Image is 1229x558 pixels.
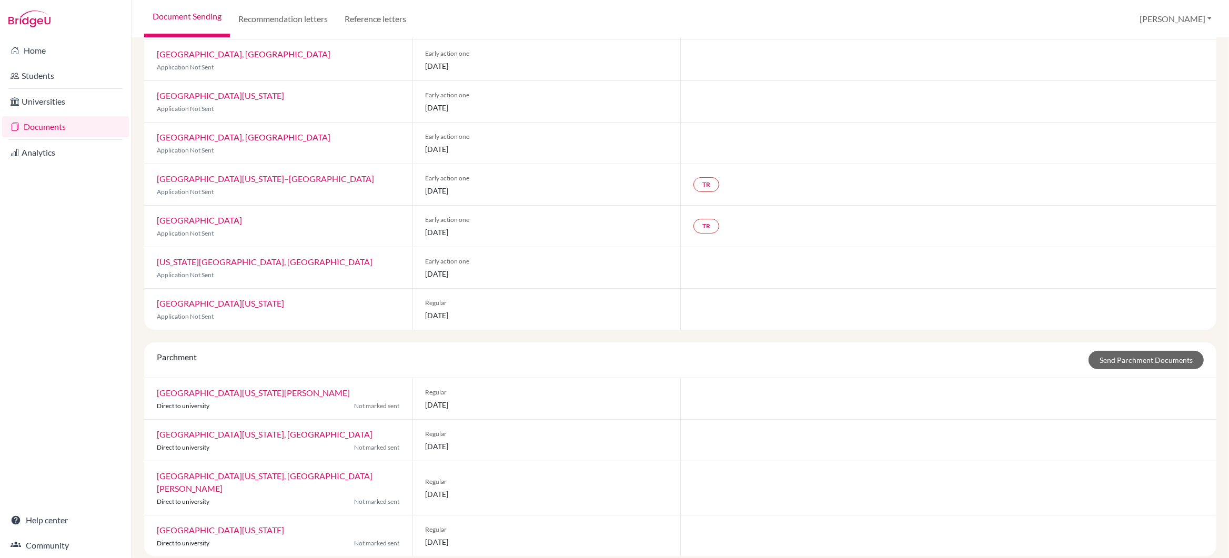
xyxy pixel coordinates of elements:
a: [US_STATE][GEOGRAPHIC_DATA], [GEOGRAPHIC_DATA] [157,257,372,267]
a: [GEOGRAPHIC_DATA][US_STATE] [157,298,284,308]
a: [GEOGRAPHIC_DATA], [GEOGRAPHIC_DATA] [157,132,330,142]
span: Direct to university [157,539,209,547]
a: [GEOGRAPHIC_DATA][US_STATE], [GEOGRAPHIC_DATA] [157,429,372,439]
span: [DATE] [426,60,668,72]
a: [GEOGRAPHIC_DATA], [GEOGRAPHIC_DATA] [157,49,330,59]
a: Community [2,535,129,556]
span: Regular [426,429,668,439]
span: Not marked sent [355,497,400,506]
span: Regular [426,298,668,308]
button: [PERSON_NAME] [1135,9,1216,29]
img: Bridge-U [8,11,51,27]
a: [GEOGRAPHIC_DATA][US_STATE] [157,90,284,100]
span: Regular [426,477,668,486]
span: Regular [426,525,668,534]
a: [GEOGRAPHIC_DATA] [157,215,242,225]
span: [DATE] [426,268,668,279]
span: [DATE] [426,227,668,238]
span: [DATE] [426,399,668,410]
span: Not marked sent [355,443,400,452]
a: Students [2,65,129,86]
span: Early action one [426,49,668,58]
a: Universities [2,91,129,112]
span: Application Not Sent [157,63,214,71]
a: Send Parchment Documents [1089,351,1204,369]
span: Early action one [426,257,668,266]
span: Direct to university [157,443,209,451]
a: TR [693,219,719,234]
span: Not marked sent [355,401,400,411]
a: [GEOGRAPHIC_DATA][US_STATE][PERSON_NAME] [157,388,350,398]
a: Analytics [2,142,129,163]
a: Home [2,40,129,61]
span: Early action one [426,215,668,225]
span: Direct to university [157,498,209,505]
span: [DATE] [426,185,668,196]
span: Application Not Sent [157,271,214,279]
a: [GEOGRAPHIC_DATA][US_STATE]–[GEOGRAPHIC_DATA] [157,174,374,184]
a: [GEOGRAPHIC_DATA][US_STATE] [157,525,284,535]
span: Application Not Sent [157,188,214,196]
span: [DATE] [426,536,668,547]
a: TR [693,177,719,192]
span: Early action one [426,174,668,183]
span: [DATE] [426,489,668,500]
span: Regular [426,388,668,397]
a: Documents [2,116,129,137]
span: Application Not Sent [157,312,214,320]
span: [DATE] [426,102,668,113]
span: Application Not Sent [157,146,214,154]
a: Help center [2,510,129,531]
span: Direct to university [157,402,209,410]
span: Not marked sent [355,539,400,548]
span: [DATE] [426,441,668,452]
span: Application Not Sent [157,229,214,237]
span: [DATE] [426,310,668,321]
a: [GEOGRAPHIC_DATA][US_STATE], [GEOGRAPHIC_DATA][PERSON_NAME] [157,471,372,493]
span: [DATE] [426,144,668,155]
span: Early action one [426,132,668,141]
span: Early action one [426,90,668,100]
span: Application Not Sent [157,105,214,113]
span: Parchment [157,352,197,362]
